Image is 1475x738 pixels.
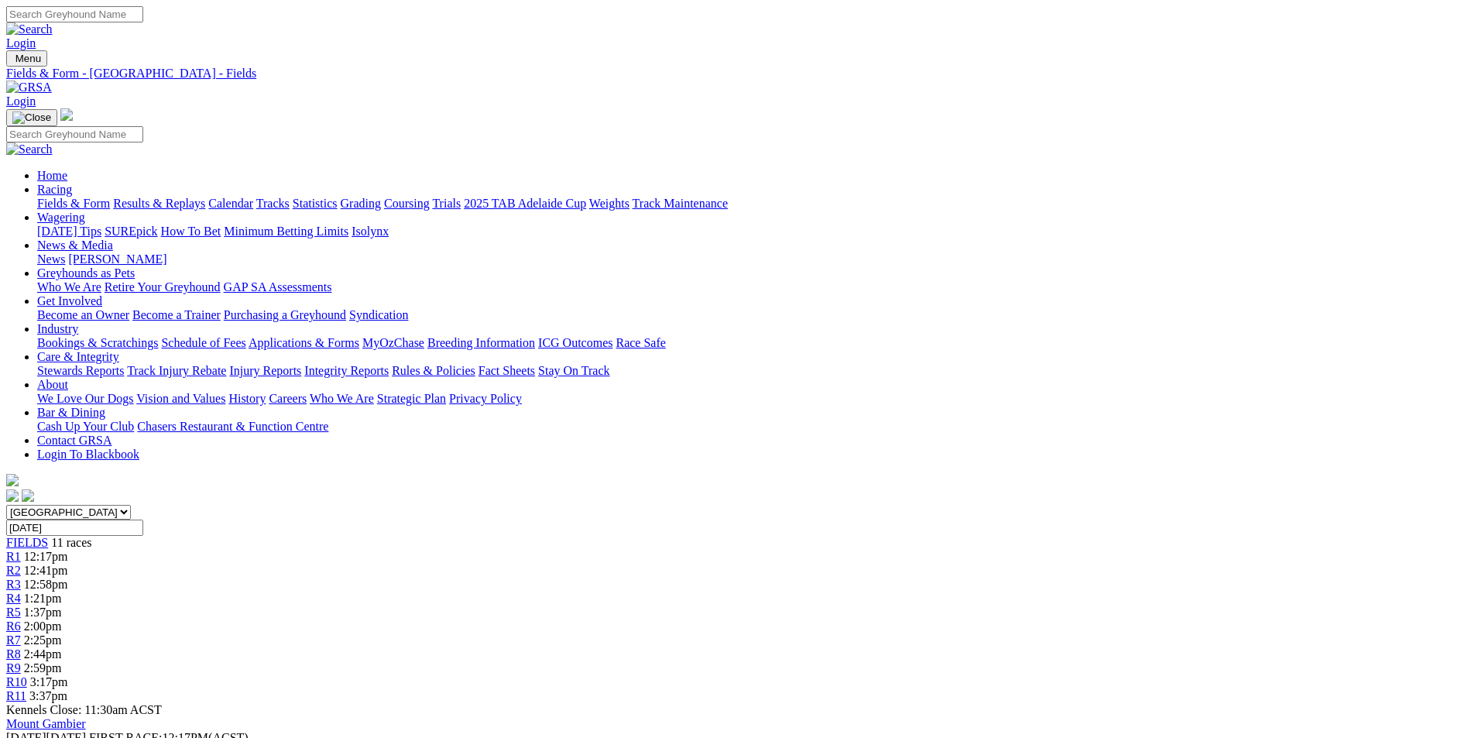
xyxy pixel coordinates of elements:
img: logo-grsa-white.png [60,108,73,121]
a: SUREpick [105,225,157,238]
img: facebook.svg [6,489,19,502]
a: Racing [37,183,72,196]
a: Cash Up Your Club [37,420,134,433]
a: Wagering [37,211,85,224]
a: Results & Replays [113,197,205,210]
span: R10 [6,675,27,688]
a: Isolynx [352,225,389,238]
a: Applications & Forms [249,336,359,349]
a: Mount Gambier [6,717,86,730]
img: GRSA [6,81,52,94]
span: 12:41pm [24,564,68,577]
div: Get Involved [37,308,1469,322]
span: R3 [6,578,21,591]
a: Strategic Plan [377,392,446,405]
a: R5 [6,606,21,619]
input: Search [6,126,143,142]
a: Contact GRSA [37,434,111,447]
a: We Love Our Dogs [37,392,133,405]
div: Bar & Dining [37,420,1469,434]
div: About [37,392,1469,406]
input: Search [6,6,143,22]
a: R6 [6,620,21,633]
a: Coursing [384,197,430,210]
div: Industry [37,336,1469,350]
span: 1:21pm [24,592,62,605]
a: Rules & Policies [392,364,475,377]
a: Who We Are [310,392,374,405]
a: Tracks [256,197,290,210]
a: Fact Sheets [479,364,535,377]
a: Get Involved [37,294,102,307]
a: Track Injury Rebate [127,364,226,377]
div: Fields & Form - [GEOGRAPHIC_DATA] - Fields [6,67,1469,81]
a: Purchasing a Greyhound [224,308,346,321]
img: Search [6,22,53,36]
a: Login To Blackbook [37,448,139,461]
a: Stay On Track [538,364,609,377]
div: Care & Integrity [37,364,1469,378]
div: Wagering [37,225,1469,239]
span: 3:37pm [29,689,67,702]
a: Chasers Restaurant & Function Centre [137,420,328,433]
a: Stewards Reports [37,364,124,377]
img: logo-grsa-white.png [6,474,19,486]
a: Weights [589,197,629,210]
a: Who We Are [37,280,101,293]
input: Select date [6,520,143,536]
span: 2:59pm [24,661,62,674]
a: [PERSON_NAME] [68,252,166,266]
span: 2:25pm [24,633,62,647]
a: Login [6,94,36,108]
span: R2 [6,564,21,577]
a: Greyhounds as Pets [37,266,135,280]
a: Vision and Values [136,392,225,405]
span: R9 [6,661,21,674]
a: Schedule of Fees [161,336,245,349]
a: R1 [6,550,21,563]
a: R4 [6,592,21,605]
a: Industry [37,322,78,335]
a: GAP SA Assessments [224,280,332,293]
span: R11 [6,689,26,702]
a: FIELDS [6,536,48,549]
button: Toggle navigation [6,50,47,67]
span: Menu [15,53,41,64]
a: [DATE] Tips [37,225,101,238]
a: Track Maintenance [633,197,728,210]
a: Privacy Policy [449,392,522,405]
a: Injury Reports [229,364,301,377]
a: R7 [6,633,21,647]
a: News & Media [37,239,113,252]
a: Race Safe [616,336,665,349]
a: Bookings & Scratchings [37,336,158,349]
a: MyOzChase [362,336,424,349]
a: Bar & Dining [37,406,105,419]
img: Search [6,142,53,156]
span: 12:58pm [24,578,68,591]
a: Retire Your Greyhound [105,280,221,293]
a: Fields & Form [37,197,110,210]
a: Home [37,169,67,182]
a: Minimum Betting Limits [224,225,348,238]
a: Care & Integrity [37,350,119,363]
a: Statistics [293,197,338,210]
a: Calendar [208,197,253,210]
a: How To Bet [161,225,221,238]
span: 11 races [51,536,91,549]
a: About [37,378,68,391]
span: R8 [6,647,21,661]
span: 12:17pm [24,550,68,563]
a: Careers [269,392,307,405]
a: Trials [432,197,461,210]
a: Breeding Information [427,336,535,349]
a: News [37,252,65,266]
span: 2:44pm [24,647,62,661]
div: Racing [37,197,1469,211]
a: ICG Outcomes [538,336,612,349]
